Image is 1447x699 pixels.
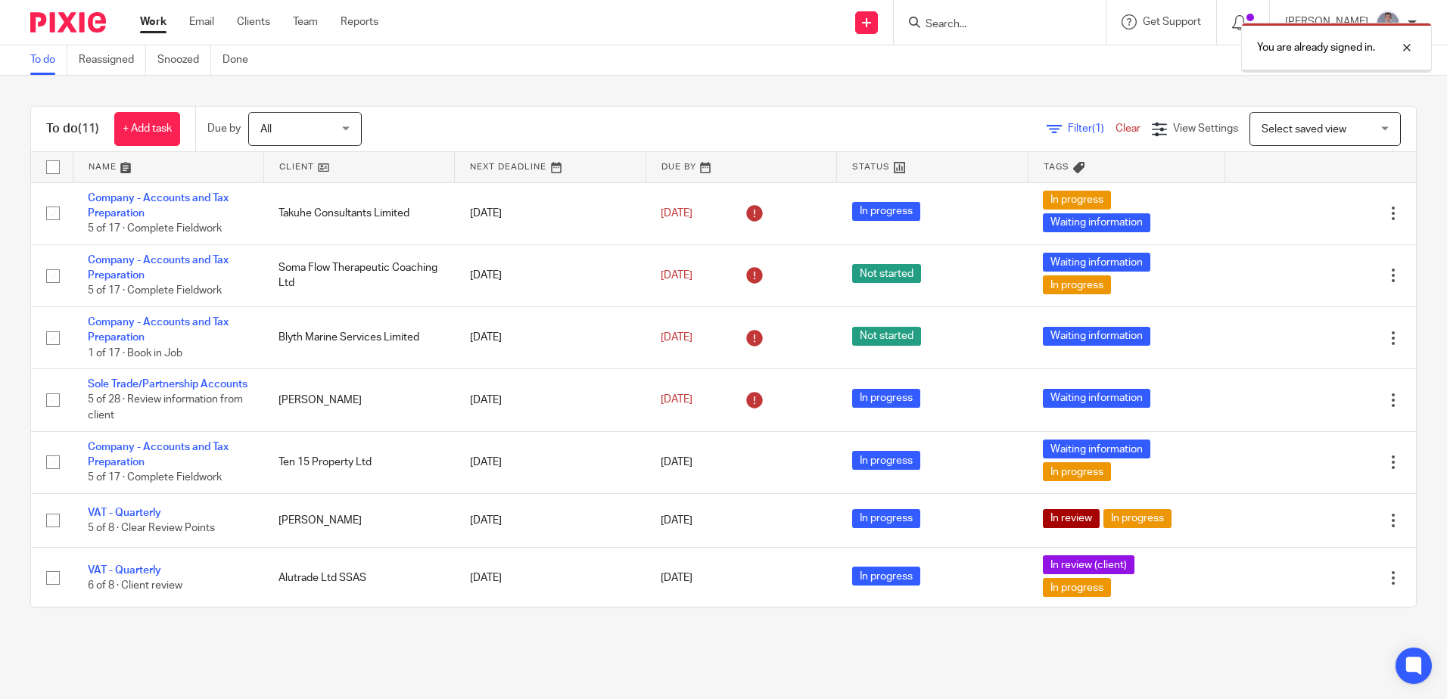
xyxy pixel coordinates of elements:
a: Done [222,45,260,75]
td: [DATE] [455,493,646,547]
h1: To do [46,121,99,137]
p: You are already signed in. [1257,40,1375,55]
td: [DATE] [455,182,646,244]
span: 5 of 17 · Complete Fieldwork [88,223,222,234]
span: In progress [852,509,920,528]
td: [DATE] [455,548,646,609]
td: Soma Flow Therapeutic Coaching Ltd [263,244,454,306]
td: Ten 15 Property Ltd [263,431,454,493]
td: [PERSON_NAME] [263,493,454,547]
a: Clients [237,14,270,30]
span: 5 of 28 · Review information from client [88,395,243,421]
td: [DATE] [455,244,646,306]
a: Clear [1116,123,1140,134]
span: In review (client) [1043,555,1134,574]
span: [DATE] [661,457,692,468]
a: Snoozed [157,45,211,75]
span: Waiting information [1043,389,1150,408]
span: In progress [852,567,920,586]
td: Blyth Marine Services Limited [263,306,454,368]
span: Waiting information [1043,213,1150,232]
a: Company - Accounts and Tax Preparation [88,317,229,343]
a: Company - Accounts and Tax Preparation [88,255,229,281]
span: In review [1043,509,1100,528]
span: [DATE] [661,270,692,281]
span: In progress [1103,509,1172,528]
span: In progress [1043,275,1111,294]
td: [DATE] [455,431,646,493]
a: VAT - Quarterly [88,565,161,576]
a: Work [140,14,166,30]
span: In progress [852,202,920,221]
span: [DATE] [661,208,692,219]
span: 1 of 17 · Book in Job [88,348,182,359]
span: [DATE] [661,395,692,405]
a: To do [30,45,67,75]
a: Team [293,14,318,30]
span: In progress [852,451,920,470]
span: 5 of 17 · Complete Fieldwork [88,472,222,483]
a: Company - Accounts and Tax Preparation [88,193,229,219]
td: Alutrade Ltd SSAS [263,548,454,609]
span: Tags [1044,163,1069,171]
span: 5 of 17 · Complete Fieldwork [88,286,222,297]
a: Company - Accounts and Tax Preparation [88,442,229,468]
a: Reassigned [79,45,146,75]
span: Waiting information [1043,440,1150,458]
a: Sole Trade/Partnership Accounts [88,379,247,390]
span: All [260,124,272,135]
td: [DATE] [455,369,646,431]
span: Not started [852,327,921,346]
a: Email [189,14,214,30]
a: Reports [341,14,378,30]
td: Takuhe Consultants Limited [263,182,454,244]
span: [DATE] [661,573,692,583]
span: Waiting information [1043,327,1150,346]
img: DSC05254%20(1).jpg [1376,11,1400,35]
span: [DATE] [661,332,692,343]
span: (1) [1092,123,1104,134]
span: In progress [852,389,920,408]
img: Pixie [30,12,106,33]
td: [DATE] [455,306,646,368]
span: 5 of 8 · Clear Review Points [88,523,215,533]
a: VAT - Quarterly [88,508,161,518]
td: [PERSON_NAME] [263,369,454,431]
span: (11) [78,123,99,135]
span: Waiting information [1043,253,1150,272]
span: Select saved view [1262,124,1346,135]
span: In progress [1043,578,1111,597]
span: [DATE] [661,515,692,526]
a: + Add task [114,112,180,146]
span: 6 of 8 · Client review [88,580,182,591]
span: In progress [1043,462,1111,481]
span: View Settings [1173,123,1238,134]
span: In progress [1043,191,1111,210]
span: Not started [852,264,921,283]
p: Due by [207,121,241,136]
span: Filter [1068,123,1116,134]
